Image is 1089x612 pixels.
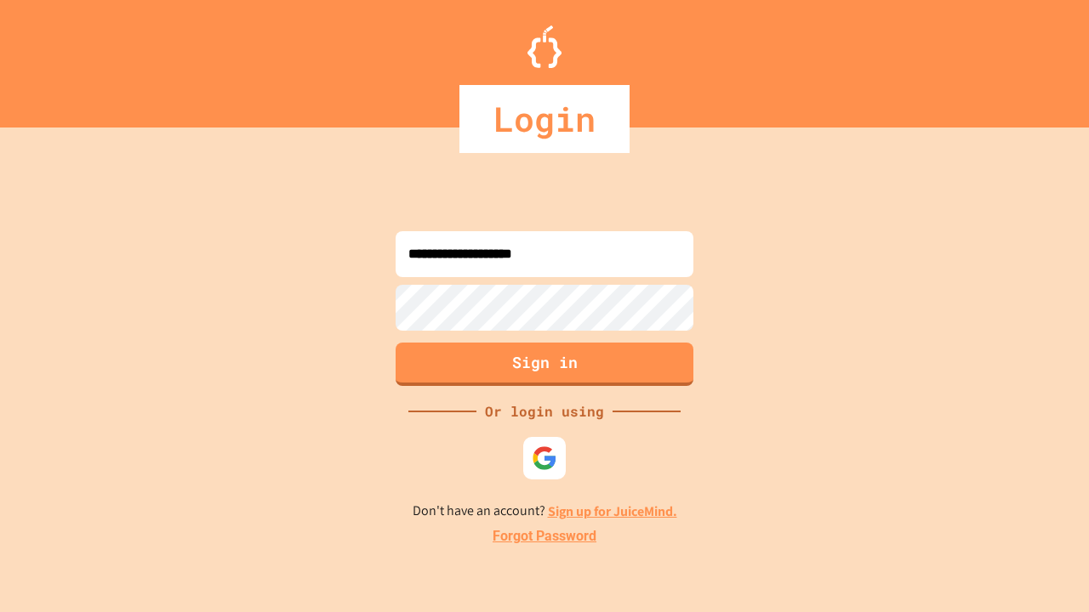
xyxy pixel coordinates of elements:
a: Forgot Password [493,526,596,547]
img: google-icon.svg [532,445,557,471]
div: Or login using [476,401,613,422]
p: Don't have an account? [413,501,677,522]
img: Logo.svg [527,25,562,68]
a: Sign up for JuiceMind. [548,502,677,520]
button: Sign in [396,343,693,386]
div: Login [459,85,630,153]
